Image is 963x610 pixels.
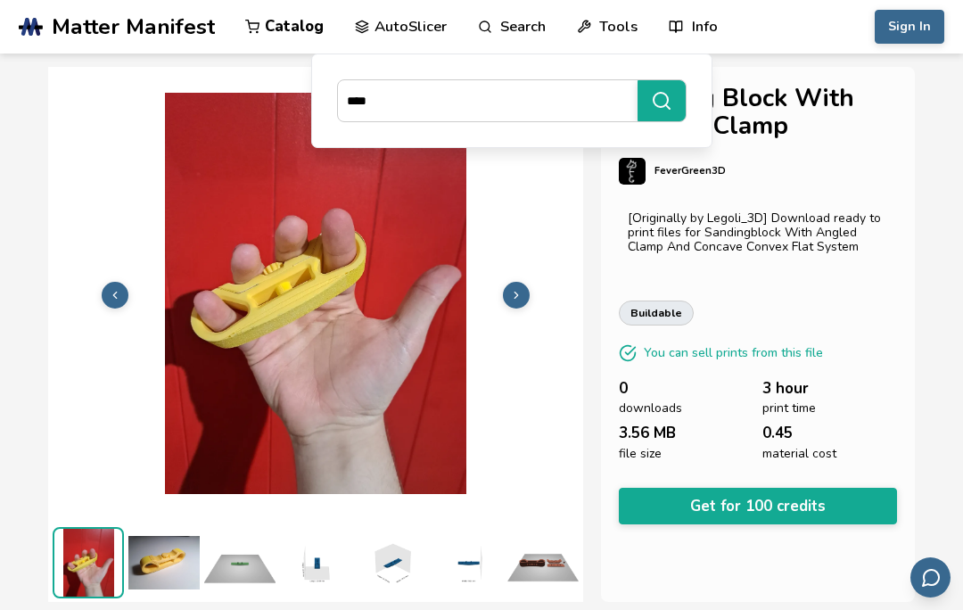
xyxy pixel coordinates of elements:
[628,211,888,254] div: [Originally by Legoli_3D] Download ready to print files for Sandingblock With Angled Clamp And Co...
[762,401,816,416] span: print time
[910,557,951,598] button: Send feedback via email
[762,425,793,441] span: 0.45
[619,380,628,397] span: 0
[619,488,897,524] button: Get for 100 credits
[619,85,897,140] h1: Sanding Block With Angled Clamp
[644,343,823,362] p: You can sell prints from this file
[507,527,579,598] img: 1_Print_Preview
[762,447,836,461] span: material cost
[619,301,694,326] a: buildable
[654,161,726,180] p: FeverGreen3D
[875,10,944,44] button: Sign In
[762,380,809,397] span: 3 hour
[619,158,897,202] a: FeverGreen3D's profileFeverGreen3D
[52,14,215,39] span: Matter Manifest
[619,158,646,185] img: FeverGreen3D's profile
[432,527,503,598] img: 2_3D_Dimensions
[619,447,662,461] span: file size
[619,425,676,441] span: 3.56 MB
[280,527,351,598] img: 2_3D_Dimensions
[356,527,427,598] img: 2_3D_Dimensions
[204,527,276,598] img: 2_Print_Preview
[619,401,682,416] span: downloads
